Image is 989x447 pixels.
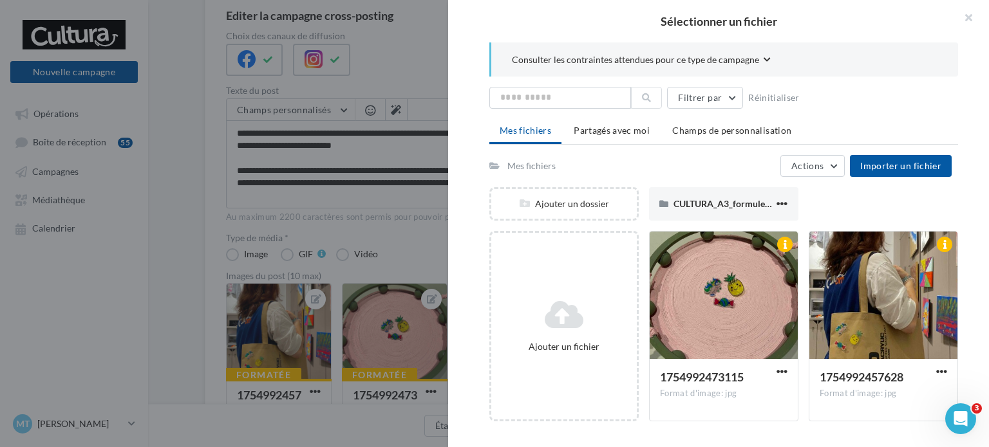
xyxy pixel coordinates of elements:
[574,125,650,136] span: Partagés avec moi
[972,403,982,414] span: 3
[820,388,947,399] div: Format d'image: jpg
[667,87,743,109] button: Filtrer par
[672,125,791,136] span: Champs de personnalisation
[496,340,632,353] div: Ajouter un fichier
[512,53,759,66] span: Consulter les contraintes attendues pour ce type de campagne
[743,90,805,105] button: Réinitialiser
[660,388,787,399] div: Format d'image: jpg
[507,160,556,172] div: Mes fichiers
[491,197,637,210] div: Ajouter un dossier
[945,403,976,434] iframe: Intercom live chat
[860,160,941,171] span: Importer un fichier
[500,125,551,136] span: Mes fichiers
[673,198,890,209] span: CULTURA_A3_formule_anniversaire_plongeoir1 (1) (1)
[512,53,771,69] button: Consulter les contraintes attendues pour ce type de campagne
[660,370,744,384] span: 1754992473115
[791,160,824,171] span: Actions
[469,15,968,27] h2: Sélectionner un fichier
[850,155,952,177] button: Importer un fichier
[820,370,903,384] span: 1754992457628
[780,155,845,177] button: Actions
